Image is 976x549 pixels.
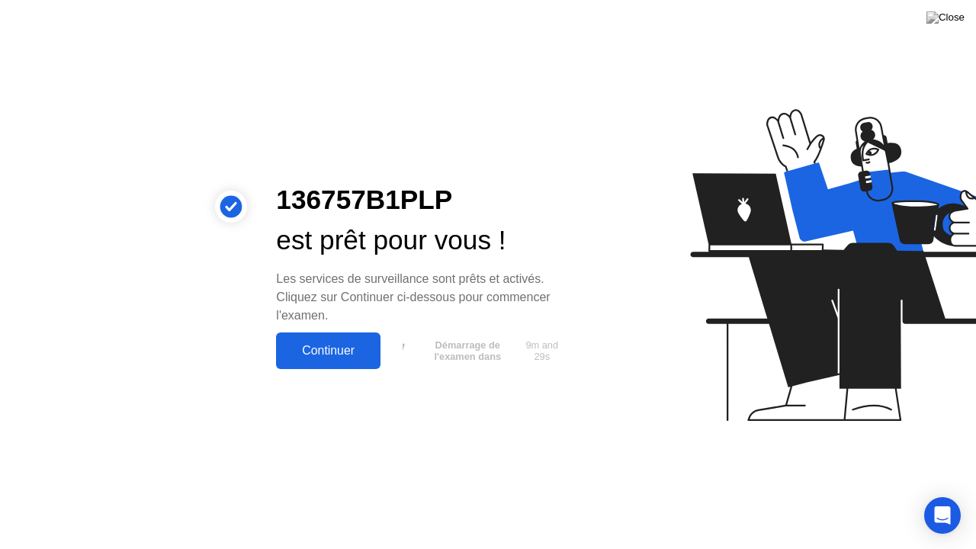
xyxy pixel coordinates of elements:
[926,11,965,24] img: Close
[276,332,380,369] button: Continuer
[924,497,961,534] div: Open Intercom Messenger
[276,180,567,220] div: 136757B1PLP
[276,220,567,261] div: est prêt pour vous !
[281,344,376,358] div: Continuer
[388,336,567,365] button: Démarrage de l'examen dans9m and 29s
[522,339,562,362] span: 9m and 29s
[276,270,567,325] div: Les services de surveillance sont prêts et activés. Cliquez sur Continuer ci-dessous pour commenc...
